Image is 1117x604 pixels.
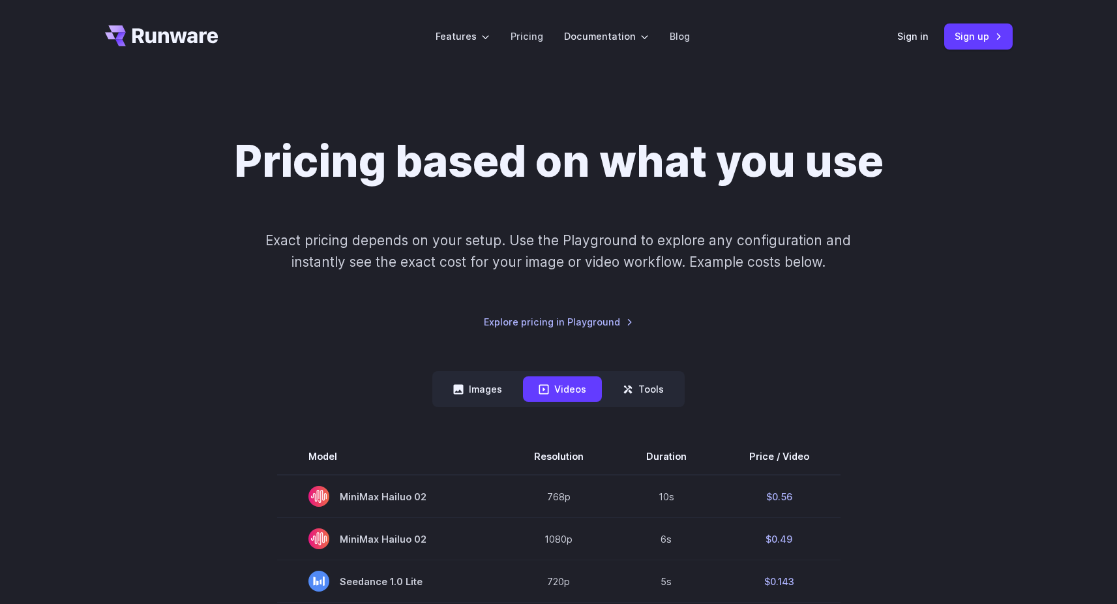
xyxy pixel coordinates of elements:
[277,438,503,475] th: Model
[718,475,841,518] td: $0.56
[484,314,633,329] a: Explore pricing in Playground
[436,29,490,44] label: Features
[105,25,218,46] a: Go to /
[615,438,718,475] th: Duration
[897,29,929,44] a: Sign in
[234,136,884,188] h1: Pricing based on what you use
[944,23,1013,49] a: Sign up
[503,438,615,475] th: Resolution
[503,560,615,603] td: 720p
[308,528,471,549] span: MiniMax Hailuo 02
[718,438,841,475] th: Price / Video
[615,475,718,518] td: 10s
[503,518,615,560] td: 1080p
[503,475,615,518] td: 768p
[511,29,543,44] a: Pricing
[615,518,718,560] td: 6s
[438,376,518,402] button: Images
[523,376,602,402] button: Videos
[670,29,690,44] a: Blog
[607,376,679,402] button: Tools
[564,29,649,44] label: Documentation
[308,571,471,592] span: Seedance 1.0 Lite
[718,560,841,603] td: $0.143
[308,486,471,507] span: MiniMax Hailuo 02
[241,230,876,273] p: Exact pricing depends on your setup. Use the Playground to explore any configuration and instantl...
[615,560,718,603] td: 5s
[718,518,841,560] td: $0.49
